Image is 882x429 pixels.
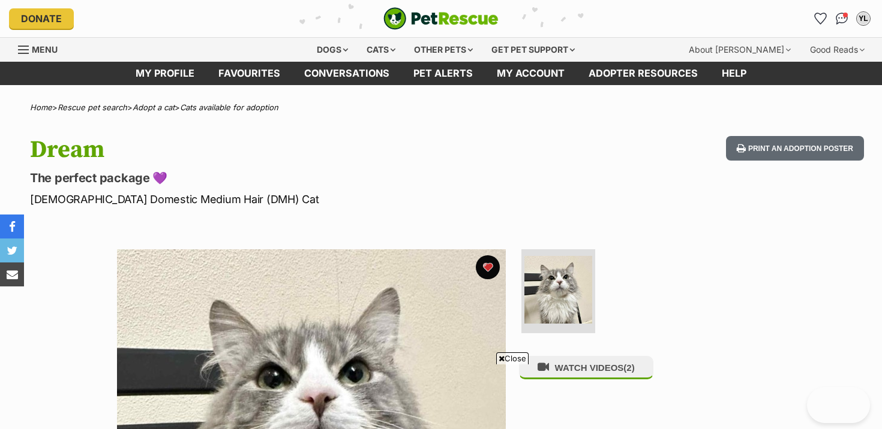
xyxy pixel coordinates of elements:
[811,9,830,28] a: Favourites
[292,62,401,85] a: conversations
[358,38,404,62] div: Cats
[383,7,499,30] a: PetRescue
[180,102,278,112] a: Cats available for adoption
[30,102,52,112] a: Home
[857,13,869,25] div: YL
[476,255,500,279] button: favourite
[680,38,799,62] div: About [PERSON_NAME]
[383,7,499,30] img: logo-cat-932fe2b9b8326f06289b0f2fb663e598f794de774fb13d1741a6617ecf9a85b4.svg
[832,9,851,28] a: Conversations
[58,102,127,112] a: Rescue pet search
[308,38,356,62] div: Dogs
[726,136,864,161] button: Print an adoption poster
[807,387,870,423] iframe: Help Scout Beacon - Open
[802,38,873,62] div: Good Reads
[223,369,659,423] iframe: Advertisement
[9,8,74,29] a: Donate
[32,44,58,55] span: Menu
[577,62,710,85] a: Adopter resources
[496,352,529,364] span: Close
[30,191,538,207] p: [DEMOGRAPHIC_DATA] Domestic Medium Hair (DMH) Cat
[18,38,66,59] a: Menu
[206,62,292,85] a: Favourites
[623,362,634,373] span: (2)
[30,170,538,186] p: The perfect package 💜
[133,102,175,112] a: Adopt a cat
[710,62,758,85] a: Help
[124,62,206,85] a: My profile
[811,9,873,28] ul: Account quick links
[30,136,538,164] h1: Dream
[406,38,481,62] div: Other pets
[401,62,485,85] a: Pet alerts
[519,356,653,379] button: WATCH VIDEOS(2)
[485,62,577,85] a: My account
[483,38,583,62] div: Get pet support
[854,9,873,28] button: My account
[524,256,592,324] img: Photo of Dream
[836,13,848,25] img: chat-41dd97257d64d25036548639549fe6c8038ab92f7586957e7f3b1b290dea8141.svg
